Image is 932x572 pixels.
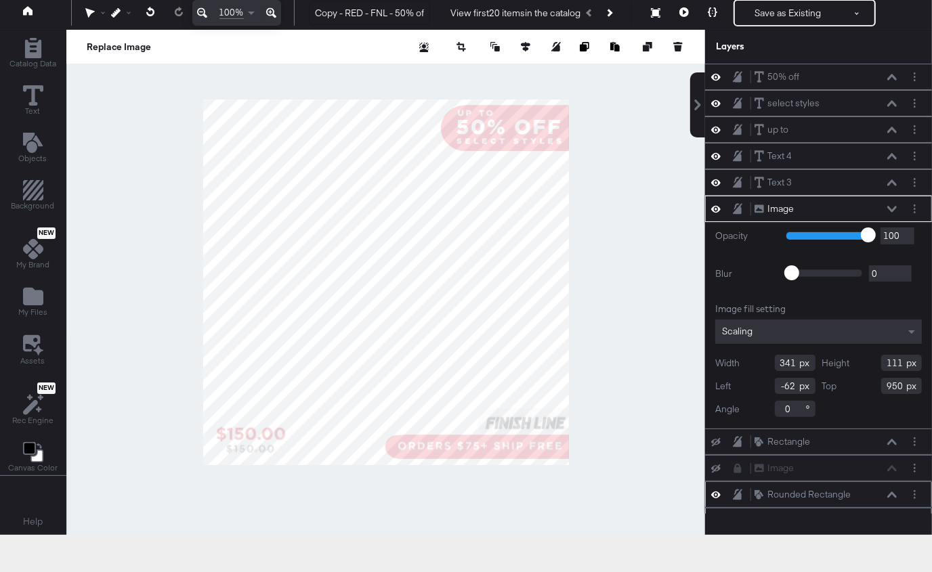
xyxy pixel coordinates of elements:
[767,123,788,136] div: up to
[715,229,776,242] label: Opacity
[767,97,820,110] div: select styles
[12,415,54,426] span: Rec Engine
[12,200,55,211] span: Background
[735,1,841,25] button: Save as Existing
[754,123,789,137] button: up to
[11,129,56,168] button: Add Text
[754,202,795,216] button: Image
[580,40,593,53] button: Copy image
[754,70,800,84] button: 50% off
[908,70,922,84] button: Layer Options
[908,487,922,502] button: Layer Options
[715,267,776,280] label: Blur
[767,435,810,448] div: Rectangle
[87,40,151,53] button: Replace Image
[908,149,922,163] button: Layer Options
[908,202,922,216] button: Layer Options
[19,153,47,164] span: Objects
[754,175,792,190] button: Text 3
[715,403,740,416] label: Angle
[722,325,753,337] span: Scaling
[908,435,922,449] button: Layer Options
[18,307,47,317] span: My Files
[610,42,620,51] svg: Paste image
[754,96,820,110] button: select styles
[13,331,54,370] button: Assets
[599,1,618,25] button: Next Product
[715,303,922,315] div: Image fill setting
[754,149,792,163] button: Text 4
[15,82,51,120] button: Text
[219,6,244,19] span: 100%
[26,106,41,116] span: Text
[8,225,58,275] button: NewMy Brand
[767,202,794,215] div: Image
[716,40,854,53] div: Layers
[767,150,792,162] div: Text 4
[754,487,851,502] button: Rounded Rectangle
[908,461,922,475] button: Layer Options
[822,380,837,393] label: Top
[822,357,850,370] label: Height
[767,176,792,189] div: Text 3
[21,355,45,366] span: Assets
[1,35,64,73] button: Add Rectangle
[37,229,56,238] span: New
[3,177,63,216] button: Add Rectangle
[37,384,56,393] span: New
[908,123,922,137] button: Layer Options
[16,259,49,270] span: My Brand
[908,96,922,110] button: Layer Options
[419,43,429,52] svg: Remove background
[715,357,740,370] label: Width
[450,7,580,20] div: View first 20 items in the catalog
[715,380,731,393] label: Left
[4,379,62,430] button: NewRec Engine
[767,488,851,501] div: Rounded Rectangle
[908,175,922,190] button: Layer Options
[9,58,56,69] span: Catalog Data
[24,515,43,528] a: Help
[14,510,53,534] button: Help
[610,40,624,53] button: Paste image
[580,42,589,51] svg: Copy image
[754,435,811,449] button: Rectangle
[767,70,799,83] div: 50% off
[10,284,56,322] button: Add Files
[8,462,58,473] span: Canvas Color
